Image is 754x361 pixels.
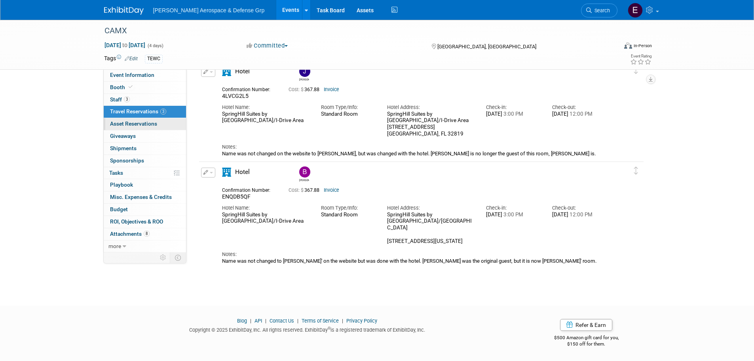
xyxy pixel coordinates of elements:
[108,243,121,249] span: more
[568,111,593,117] span: 12:00 PM
[222,93,249,99] span: 4LVCG2L5
[104,143,186,155] a: Shipments
[110,218,163,225] span: ROI, Objectives & ROO
[297,66,311,81] div: Jason Smith
[110,157,144,164] span: Sponsorships
[104,42,146,49] span: [DATE] [DATE]
[581,4,617,17] a: Search
[321,212,375,218] div: Standard Room
[324,187,339,193] a: Invoice
[522,341,650,348] div: $150 off for them.
[222,185,277,193] div: Confirmation Number:
[104,191,186,203] a: Misc. Expenses & Credits
[125,56,138,61] a: Edit
[328,326,330,330] sup: ®
[156,252,170,263] td: Personalize Event Tab Strip
[160,109,166,115] span: 3
[222,67,231,76] i: Hotel
[295,318,300,324] span: |
[121,42,129,48] span: to
[289,187,323,193] span: 367.88
[299,77,309,81] div: Jason Smith
[522,329,650,348] div: $500 Amazon gift card for you,
[153,7,265,13] span: [PERSON_NAME] Aerospace & Defense Grp
[634,66,638,74] i: Click and drag to move item
[145,55,163,63] div: TEWC
[571,41,652,53] div: Event Format
[387,212,474,245] div: SpringHill Suites by [GEOGRAPHIC_DATA]/[GEOGRAPHIC_DATA] [STREET_ADDRESS][US_STATE]
[633,43,652,49] div: In-Person
[222,151,607,157] div: Name was not changed on the website to [PERSON_NAME], but was changed with the hotel. [PERSON_NAM...
[244,42,291,50] button: Committed
[321,104,375,111] div: Room Type/Info:
[110,145,137,151] span: Shipments
[104,106,186,118] a: Travel Reservations3
[222,251,607,258] div: Notes:
[104,167,186,179] a: Tasks
[104,216,186,228] a: ROI, Objectives & ROO
[630,54,651,58] div: Event Rating
[552,111,606,118] div: [DATE]
[110,84,134,90] span: Booth
[237,318,247,324] a: Blog
[235,68,250,75] span: Hotel
[299,178,309,182] div: Bob Loftus
[109,170,123,176] span: Tasks
[147,43,163,48] span: (4 days)
[502,212,523,218] span: 3:00 PM
[110,133,136,139] span: Giveaways
[387,111,474,138] div: SpringHill Suites by [GEOGRAPHIC_DATA]/I-Drive Area [STREET_ADDRESS] [GEOGRAPHIC_DATA], FL 32819
[502,111,523,117] span: 3:00 PM
[104,54,138,63] td: Tags
[104,82,186,94] a: Booth
[222,212,309,225] div: SpringHill Suites by [GEOGRAPHIC_DATA]/I-Drive Area
[321,111,375,117] div: Standard Room
[552,104,606,111] div: Check-out:
[104,179,186,191] a: Playbook
[104,130,186,142] a: Giveaways
[437,44,536,50] span: [GEOGRAPHIC_DATA], [GEOGRAPHIC_DATA]
[486,111,540,118] div: [DATE]
[222,258,607,264] div: Name was not changed to [PERSON_NAME]' on the website but was done with the hotel. [PERSON_NAME] ...
[170,252,186,263] td: Toggle Event Tabs
[254,318,262,324] a: API
[222,204,309,212] div: Hotel Name:
[299,166,310,178] img: Bob Loftus
[110,194,172,200] span: Misc. Expenses & Credits
[568,212,593,218] span: 12:00 PM
[552,212,606,218] div: [DATE]
[104,69,186,81] a: Event Information
[110,231,150,237] span: Attachments
[263,318,268,324] span: |
[110,206,128,212] span: Budget
[104,118,186,130] a: Asset Reservations
[124,96,130,102] span: 3
[222,84,277,93] div: Confirmation Number:
[222,104,309,111] div: Hotel Name:
[104,241,186,252] a: more
[104,94,186,106] a: Staff3
[222,143,607,151] div: Notes:
[102,24,606,38] div: CAMX
[289,187,304,193] span: Cost: $
[592,8,610,13] span: Search
[387,104,474,111] div: Hotel Address:
[552,204,606,212] div: Check-out:
[129,85,133,89] i: Booth reservation complete
[634,167,638,175] i: Click and drag to move item
[235,168,250,176] span: Hotel
[104,228,186,240] a: Attachments8
[624,42,632,49] img: Format-Inperson.png
[270,318,294,324] a: Contact Us
[110,120,157,127] span: Asset Reservations
[486,204,540,212] div: Check-in:
[486,104,540,111] div: Check-in:
[222,193,251,200] span: ENQDB5QF
[104,325,511,334] div: Copyright © 2025 ExhibitDay, Inc. All rights reserved. ExhibitDay is a registered trademark of Ex...
[248,318,253,324] span: |
[346,318,377,324] a: Privacy Policy
[302,318,339,324] a: Terms of Service
[486,212,540,218] div: [DATE]
[110,181,133,188] span: Playbook
[110,72,154,78] span: Event Information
